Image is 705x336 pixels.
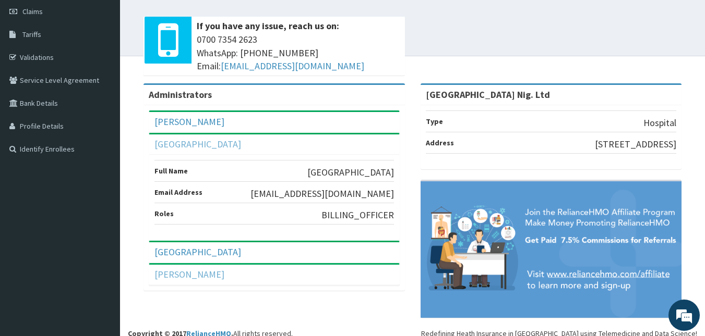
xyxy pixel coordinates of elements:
b: Type [426,117,443,126]
b: Administrators [149,89,212,101]
a: [GEOGRAPHIC_DATA] [154,246,241,258]
a: [GEOGRAPHIC_DATA] [154,138,241,150]
a: [PERSON_NAME] [154,116,224,128]
span: 0700 7354 2623 WhatsApp: [PHONE_NUMBER] Email: [197,33,400,73]
p: [GEOGRAPHIC_DATA] [307,166,394,179]
b: If you have any issue, reach us on: [197,20,339,32]
img: provider-team-banner.png [421,181,682,318]
p: [STREET_ADDRESS] [595,138,676,151]
a: [EMAIL_ADDRESS][DOMAIN_NAME] [221,60,364,72]
strong: [GEOGRAPHIC_DATA] Nig. Ltd [426,89,550,101]
p: BILLING_OFFICER [321,208,394,222]
p: [EMAIL_ADDRESS][DOMAIN_NAME] [250,187,394,201]
span: Claims [22,7,43,16]
b: Full Name [154,166,188,176]
a: [PERSON_NAME] [154,268,224,280]
p: Hospital [643,116,676,130]
b: Roles [154,209,174,218]
b: Email Address [154,188,202,197]
span: Tariffs [22,30,41,39]
b: Address [426,138,454,147]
